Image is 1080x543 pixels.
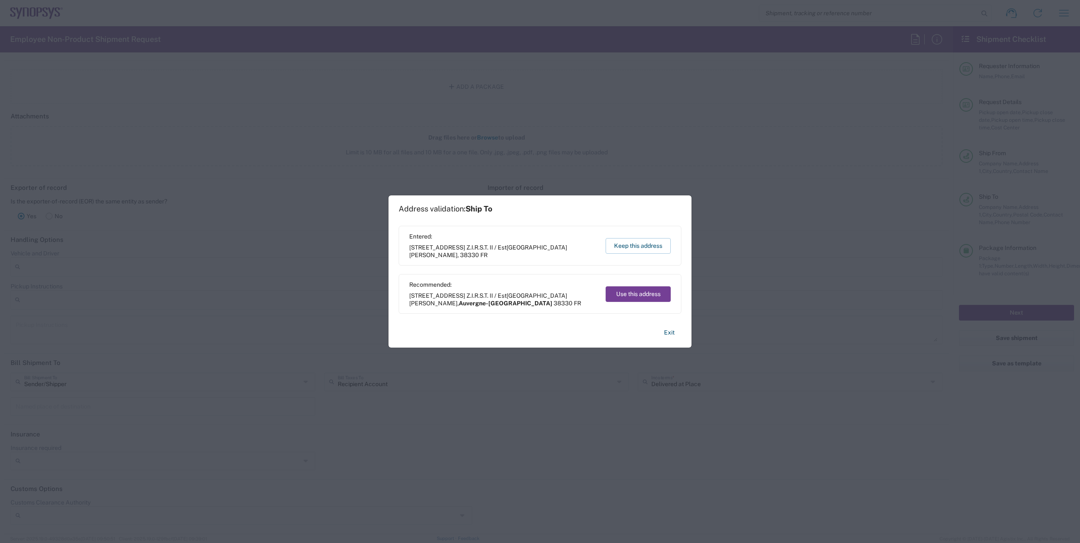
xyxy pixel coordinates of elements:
[399,204,492,214] h1: Address validation:
[574,300,581,307] span: FR
[606,238,671,254] button: Keep this address
[459,300,552,307] span: Auvergne-[GEOGRAPHIC_DATA]
[554,300,573,307] span: 38330
[409,233,598,240] span: Entered:
[409,281,598,288] span: Recommended:
[466,204,492,213] span: Ship To
[606,286,671,302] button: Use this address
[460,252,479,258] span: 38330
[657,325,681,340] button: Exit
[480,252,488,258] span: FR
[409,244,598,259] span: [STREET_ADDRESS] Z.I.R.S.T. II / Est ,
[409,292,598,307] span: [STREET_ADDRESS] Z.I.R.S.T. II / Est ,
